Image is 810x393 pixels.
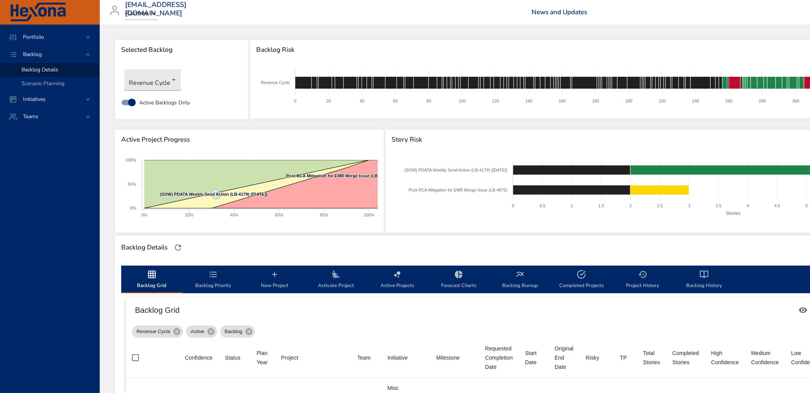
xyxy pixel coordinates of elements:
span: Active Projects [371,270,423,290]
div: Sort [387,353,408,362]
h6: Backlog Grid [135,304,794,316]
span: TP [620,353,631,362]
div: Sort [225,353,240,362]
text: 160 [559,99,566,103]
text: 100% [125,158,136,162]
text: 20% [185,213,194,217]
div: Initiative [387,353,408,362]
h3: [EMAIL_ADDRESS][DOMAIN_NAME] [125,1,187,17]
div: Plan Year [257,348,269,367]
div: Sort [751,348,779,367]
text: 200 [626,99,632,103]
span: Scenario Planning [21,80,64,87]
text: 3 [688,203,690,208]
div: Sort [257,348,269,367]
text: 60% [275,213,283,217]
div: Start Date [525,348,542,367]
text: 0 [294,99,296,103]
div: Status [225,353,240,362]
div: Active [186,325,217,338]
div: Team [357,353,371,362]
div: Revenue Cycle [132,325,183,338]
text: 80% [320,213,328,217]
button: Refresh Page [172,242,184,253]
text: 4.5 [774,203,780,208]
text: (SOW) PDATA Weekly Send Action (LB-4179) ([DATE]) [160,192,267,196]
span: Revenue Cycle [132,328,175,335]
text: 0% [141,213,147,217]
span: Milestone [436,353,473,362]
text: 40 [360,99,364,103]
text: 40% [230,213,239,217]
div: Medium Confidence [751,348,779,367]
span: Selected Backlog [121,46,242,54]
text: 2.5 [657,203,663,208]
span: Status [225,353,244,362]
div: Sort [525,348,542,367]
span: Portfolio [17,33,50,41]
span: Project [281,353,345,362]
text: Stories [726,211,740,216]
span: Teams [17,113,44,120]
div: Raintree [125,8,158,20]
div: Total Stories [643,348,660,367]
div: Revenue Cycle [124,69,181,91]
div: Sort [185,353,212,362]
text: 140 [525,99,532,103]
img: Hexona [9,3,67,22]
div: Sort [357,353,371,362]
span: Forecast Charts [433,270,485,290]
text: 300 [792,99,799,103]
text: 0 [512,203,514,208]
span: Activate Project [310,270,362,290]
div: Sort [643,348,660,367]
text: 100 [459,99,466,103]
span: Backlog Burnup [494,270,546,290]
span: Active Backlogs Only [139,99,190,107]
text: 60 [393,99,398,103]
div: Confidence [185,353,212,362]
span: Backlog [220,328,247,335]
text: 260 [726,99,733,103]
text: 3.5 [716,203,721,208]
span: Risky [586,353,608,362]
text: 120 [492,99,499,103]
text: 2 [629,203,632,208]
div: Sort [281,353,298,362]
span: Initiatives [17,96,52,103]
div: High Confidence [711,348,739,367]
text: Post-RCA Mitigation for EMR Merge Issue (LB-4875) [408,188,507,192]
text: 240 [692,99,699,103]
text: 5 [805,203,808,208]
div: Risky [586,353,599,362]
a: News and Updates [532,8,588,17]
text: 20 [326,99,331,103]
span: Backlog [17,51,48,58]
span: Active Project Progress [121,136,378,144]
div: Completed Stories [672,348,699,367]
text: 80 [426,99,431,103]
div: Backlog [220,325,255,338]
div: Sort [586,353,599,362]
span: Active [186,328,209,335]
div: Requested Completion Date [485,344,513,372]
div: Sort [672,348,699,367]
span: Backlog Priority [187,270,239,290]
span: Completed Projects [555,270,607,290]
div: Sort [555,344,573,372]
text: 0.5 [540,203,545,208]
text: 1.5 [598,203,604,208]
span: New Project [249,270,301,290]
span: Backlog Grid [126,270,178,290]
span: Backlog Details [21,66,58,73]
div: Original End Date [555,344,573,372]
div: Milestone [436,353,460,362]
